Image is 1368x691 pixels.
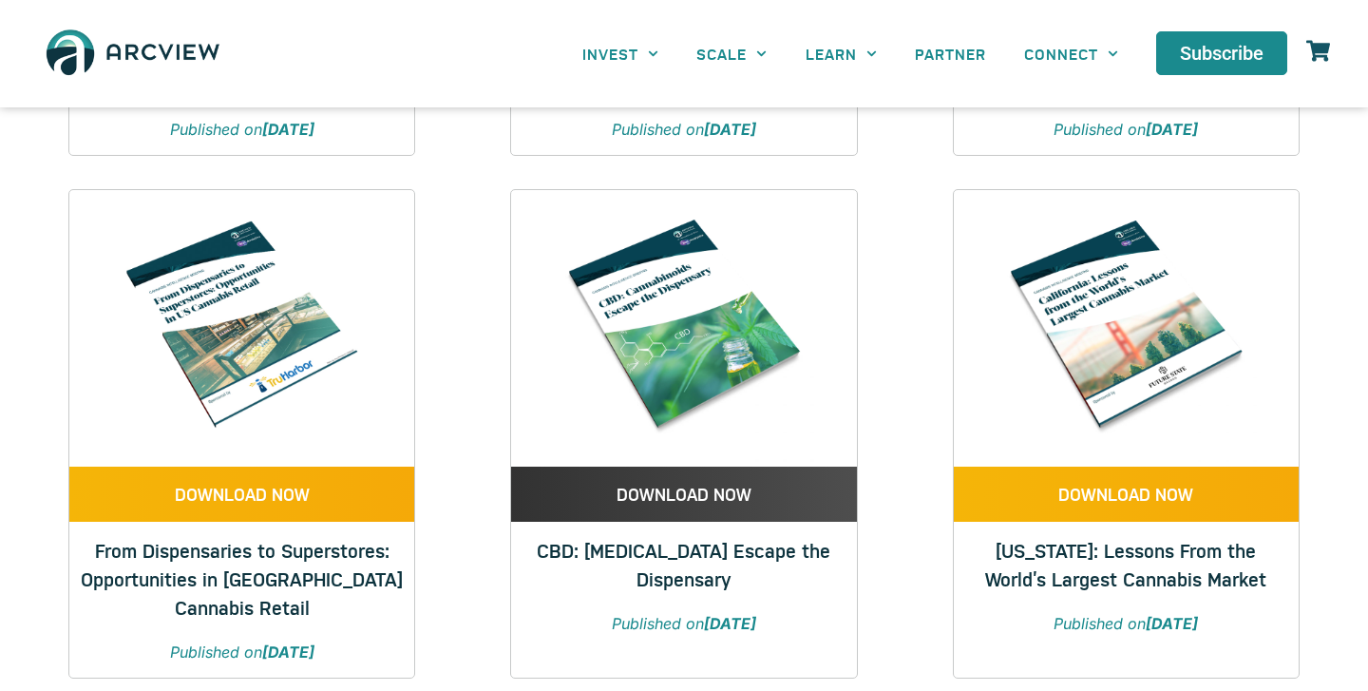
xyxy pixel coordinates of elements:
[704,614,756,633] strong: [DATE]
[563,32,1137,75] nav: Menu
[973,118,1280,141] p: Published on
[1146,120,1198,139] strong: [DATE]
[563,32,677,75] a: INVEST
[677,32,786,75] a: SCALE
[511,467,856,522] a: DOWNLOAD NOW
[537,537,830,591] a: CBD: [MEDICAL_DATA] Escape the Dispensary
[262,643,314,662] strong: [DATE]
[175,486,310,503] span: DOWNLOAD NOW
[530,118,837,141] p: Published on
[1146,614,1198,633] strong: [DATE]
[985,537,1266,591] a: [US_STATE]: Lessons From the World’s Largest Cannabis Market
[81,537,403,620] a: From Dispensaries to Superstores: Opportunities in [GEOGRAPHIC_DATA] Cannabis Retail
[1180,44,1263,63] span: Subscribe
[954,467,1299,522] a: DOWNLOAD NOW
[88,118,395,141] p: Published on
[1156,31,1287,75] a: Subscribe
[1005,32,1137,75] a: CONNECT
[530,612,837,635] p: Published on
[1058,486,1193,503] span: DOWNLOAD NOW
[88,641,395,663] p: Published on
[787,32,896,75] a: LEARN
[617,486,751,503] span: DOWNLOAD NOW
[973,612,1280,635] p: Published on
[704,120,756,139] strong: [DATE]
[69,467,414,522] a: DOWNLOAD NOW
[262,120,314,139] strong: [DATE]
[896,32,1005,75] a: PARTNER
[38,19,228,88] img: The Arcview Group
